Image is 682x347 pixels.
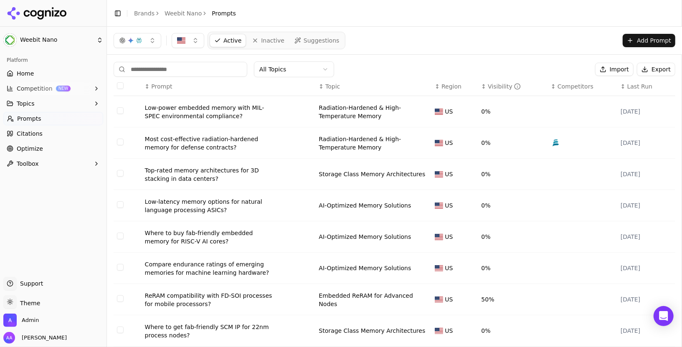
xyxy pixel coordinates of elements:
[621,139,672,147] div: [DATE]
[3,142,103,155] a: Optimize
[117,170,124,177] button: Select row 3
[3,127,103,140] a: Citations
[319,327,426,335] a: Storage Class Memory Architectures
[145,323,279,339] div: Where to get fab-friendly SCM IP for 22nm process nodes?
[3,314,39,327] button: Open organization switcher
[165,9,202,18] a: Weebit Nano
[22,317,39,324] span: Admin
[319,291,428,308] a: Embedded ReRAM for Advanced Nodes
[56,86,71,91] span: NEW
[435,82,474,91] div: ↕Region
[117,107,124,114] button: Select row 1
[319,135,428,152] a: Radiation-Hardened & High-Temperature Memory
[212,9,236,18] span: Prompts
[17,144,43,153] span: Optimize
[482,327,545,335] div: 0%
[478,77,548,96] th: brandMentionRate
[435,265,443,271] img: US flag
[134,9,236,18] nav: breadcrumb
[3,33,17,47] img: Weebit Nano
[319,170,426,178] a: Storage Class Memory Architectures
[621,170,672,178] div: [DATE]
[621,327,672,335] div: [DATE]
[482,170,545,178] div: 0%
[117,233,124,239] button: Select row 5
[654,306,674,326] div: Open Intercom Messenger
[551,138,561,148] img: everspin technologies
[435,140,443,146] img: US flag
[621,233,672,241] div: [DATE]
[17,84,53,93] span: Competition
[134,10,155,17] a: Brands
[304,36,340,45] span: Suggestions
[621,82,672,91] div: ↕Last Run
[142,77,316,96] th: Prompt
[595,63,634,76] button: Import
[3,53,103,67] div: Platform
[145,229,279,246] a: Where to buy fab-friendly embedded memory for RISC-V AI cores?
[319,82,428,91] div: ↕Topic
[117,264,124,271] button: Select row 6
[617,77,675,96] th: Last Run
[223,36,241,45] span: Active
[548,77,617,96] th: Competitors
[627,82,652,91] span: Last Run
[445,170,453,178] span: US
[20,36,93,44] span: Weebit Nano
[445,139,453,147] span: US
[3,157,103,170] button: Toolbox
[248,34,289,47] a: Inactive
[3,332,67,344] button: Open user button
[435,328,443,334] img: US flag
[3,112,103,125] a: Prompts
[445,295,453,304] span: US
[117,82,124,89] button: Select all rows
[621,295,672,304] div: [DATE]
[319,201,411,210] a: AI-Optimized Memory Solutions
[623,34,675,47] button: Add Prompt
[17,300,40,306] span: Theme
[17,129,43,138] span: Citations
[482,82,545,91] div: ↕Visibility
[482,201,545,210] div: 0%
[445,201,453,210] span: US
[117,139,124,145] button: Select row 2
[117,201,124,208] button: Select row 4
[558,82,593,91] span: Competitors
[145,260,279,277] div: Compare endurance ratings of emerging memories for machine learning hardware?
[319,264,411,272] a: AI-Optimized Memory Solutions
[3,82,103,95] button: CompetitionNEW
[151,82,172,91] span: Prompt
[145,291,279,308] div: ReRAM compatibility with FD-SOI processes for mobile processors?
[482,139,545,147] div: 0%
[17,99,35,108] span: Topics
[117,295,124,302] button: Select row 7
[17,279,43,288] span: Support
[482,295,545,304] div: 50%
[145,82,312,91] div: ↕Prompt
[435,234,443,240] img: US flag
[290,34,344,47] a: Suggestions
[145,135,279,152] a: Most cost-effective radiation-hardened memory for defense contracts?
[445,233,453,241] span: US
[261,36,284,45] span: Inactive
[445,264,453,272] span: US
[145,198,279,214] a: Low-latency memory options for natural language processing ASICs?
[488,82,521,91] div: Visibility
[145,104,279,120] a: Low-power embedded memory with MIL-SPEC environmental compliance?
[551,82,614,91] div: ↕Competitors
[145,166,279,183] a: Top-rated memory architectures for 3D stacking in data centers?
[3,97,103,110] button: Topics
[482,107,545,116] div: 0%
[17,69,34,78] span: Home
[445,327,453,335] span: US
[3,314,17,327] img: Admin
